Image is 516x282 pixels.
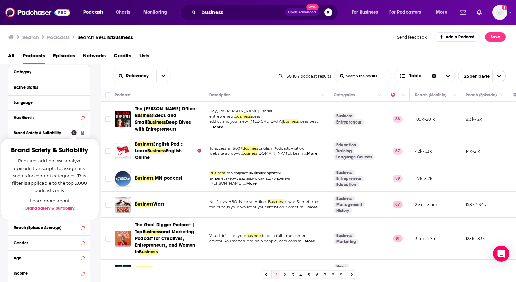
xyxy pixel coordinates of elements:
[457,7,469,18] a: Show notifications dropdown
[22,34,39,40] h3: Search
[251,114,261,119] span: ideas
[393,148,403,154] p: 67
[284,199,319,204] span: is war. Sometimes
[105,202,111,208] span: Toggle select row
[14,129,84,137] a: Brand Safety & SuitabilityBrand Safety & SuitabilityRequires add-on. We analyze episode transcrip...
[376,91,384,99] button: Column Actions
[135,266,153,272] span: Business
[305,271,312,279] a: 5
[135,222,194,235] span: The Goal Digger Podcast | Top
[235,114,251,119] span: business
[5,6,70,19] img: Podchaser - Follow, Share and Rate Podcasts
[492,5,507,20] img: User Profile
[187,5,344,20] div: Search podcasts, credits, & more...
[395,34,429,40] button: Send feedback
[281,271,288,279] a: 2
[115,197,131,213] a: Business Wars
[14,238,84,247] button: Gender
[242,151,257,156] span: business
[115,265,131,281] a: Business of Sports: NFL Business Podcast
[279,74,331,79] div: 150,104 podcast results
[334,113,355,119] a: Business
[209,205,304,209] span: the prize is your wallet or your attention. Sometim
[322,271,328,279] a: 7
[466,116,482,122] p: 8.3k-12k
[273,271,280,279] a: 1
[209,119,283,124] span: addict, and your new [MEDICAL_DATA]
[246,233,262,238] span: business
[415,148,432,154] p: 42k-63k
[14,256,79,260] div: Age
[14,98,84,107] button: Language
[105,236,111,242] span: Toggle select row
[114,50,131,64] a: Credits
[53,50,75,64] span: Episodes
[415,176,433,181] p: 1.7k-3.7k
[115,111,131,127] a: The Koerner Office - Business Ideas and Small Business Deep Dives with Entrepreneurs
[14,129,71,137] button: Brand Safety & Suitability
[135,141,153,147] span: Business
[301,239,315,244] span: ...More
[288,11,316,14] span: Open Advanced
[78,34,133,40] div: Search Results:
[135,266,201,279] a: Businessof Sports: NFL
[466,91,497,99] div: Reach (Episode)
[330,271,336,279] a: 8
[25,206,75,211] a: Brand Safety & Suitability.
[83,8,103,17] span: Podcasts
[393,201,403,208] p: 87
[14,223,84,232] button: Reach (Episode Average)
[116,8,130,17] span: Charts
[105,176,111,182] span: Toggle select row
[135,106,201,133] a: The [PERSON_NAME] Office -BusinessIdeas and SmallBusinessDeep Dives with Entrepreneurs
[210,125,223,130] span: ...More
[334,142,359,148] a: Education
[115,143,131,159] img: Business English Pod :: Learn Business English Online
[285,8,319,16] button: Open AdvancedNew
[14,271,79,276] div: Income
[209,176,291,186] span: энтреперенерүүдэд зориулсан аудио контент [PERSON_NAME]
[297,271,304,279] a: 4
[209,239,301,243] span: creator. You started it to help people, earn consist
[299,119,322,124] span: ideas best fr
[334,264,349,269] a: News
[11,147,88,154] h2: Brand Safety & Suitability
[14,68,84,76] button: Category
[334,170,355,175] a: Business
[139,249,157,255] span: Business
[283,119,299,124] span: business
[400,91,408,99] button: Column Actions
[24,197,75,212] p: Learn more about
[466,148,480,154] p: 14k-21k
[485,32,506,42] button: Save
[389,8,421,17] span: For Podcasters
[135,266,174,279] span: of Sports: NFL
[111,7,134,18] a: Charts
[115,171,131,187] img: Business.MN podcast
[304,205,318,210] span: ...More
[226,171,281,175] span: mn подкаст нь бизнес эрхлэгч
[268,199,284,204] span: Business
[139,50,149,64] a: Lists
[135,175,182,182] a: Business.MN podcast
[436,8,447,17] span: More
[393,116,403,122] p: 68
[135,229,195,255] span: and Marketing Podcast for Creatives, Entrepreneurs, and Women in
[394,70,455,82] button: Choose View
[334,208,352,213] a: History
[306,4,319,10] span: New
[83,50,106,64] a: Networks
[14,100,80,105] div: Language
[143,8,167,17] span: Monitoring
[14,253,84,262] button: Age
[334,148,354,154] a: Training
[334,196,355,201] a: Business
[415,91,446,99] div: Reach (Monthly)
[14,113,84,122] button: Has Guests
[139,7,176,18] button: open menu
